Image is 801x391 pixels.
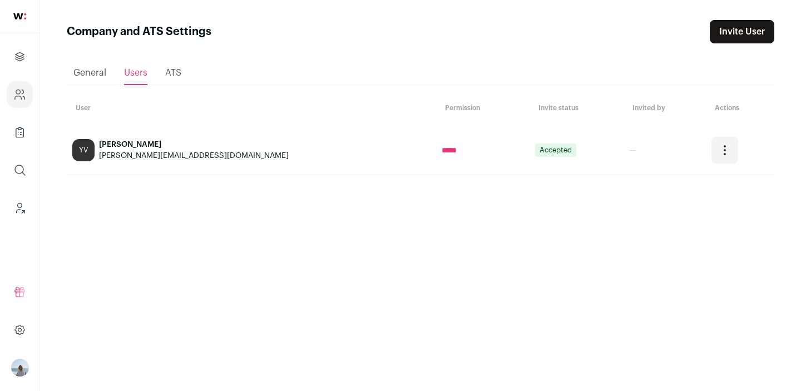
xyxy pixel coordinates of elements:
[99,139,289,150] div: [PERSON_NAME]
[706,103,774,126] th: Actions
[711,137,738,164] button: Open dropdown
[11,359,29,377] img: 11561648-medium_jpg
[7,195,33,221] a: Leads (Backoffice)
[99,150,289,161] div: [PERSON_NAME][EMAIL_ADDRESS][DOMAIN_NAME]
[165,68,181,77] span: ATS
[73,62,106,84] a: General
[165,62,181,84] a: ATS
[624,103,706,126] th: Invited by
[73,68,106,77] span: General
[710,20,774,43] a: Invite User
[13,13,26,19] img: wellfound-shorthand-0d5821cbd27db2630d0214b213865d53afaa358527fdda9d0ea32b1df1b89c2c.svg
[72,139,95,161] div: YV
[11,359,29,377] button: Open dropdown
[7,81,33,108] a: Company and ATS Settings
[7,119,33,146] a: Company Lists
[535,143,576,157] span: Accepted
[124,68,147,77] span: Users
[436,103,530,126] th: Permission
[629,146,636,154] span: —
[67,24,211,39] h1: Company and ATS Settings
[67,103,436,126] th: User
[530,103,624,126] th: Invite status
[7,43,33,70] a: Projects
